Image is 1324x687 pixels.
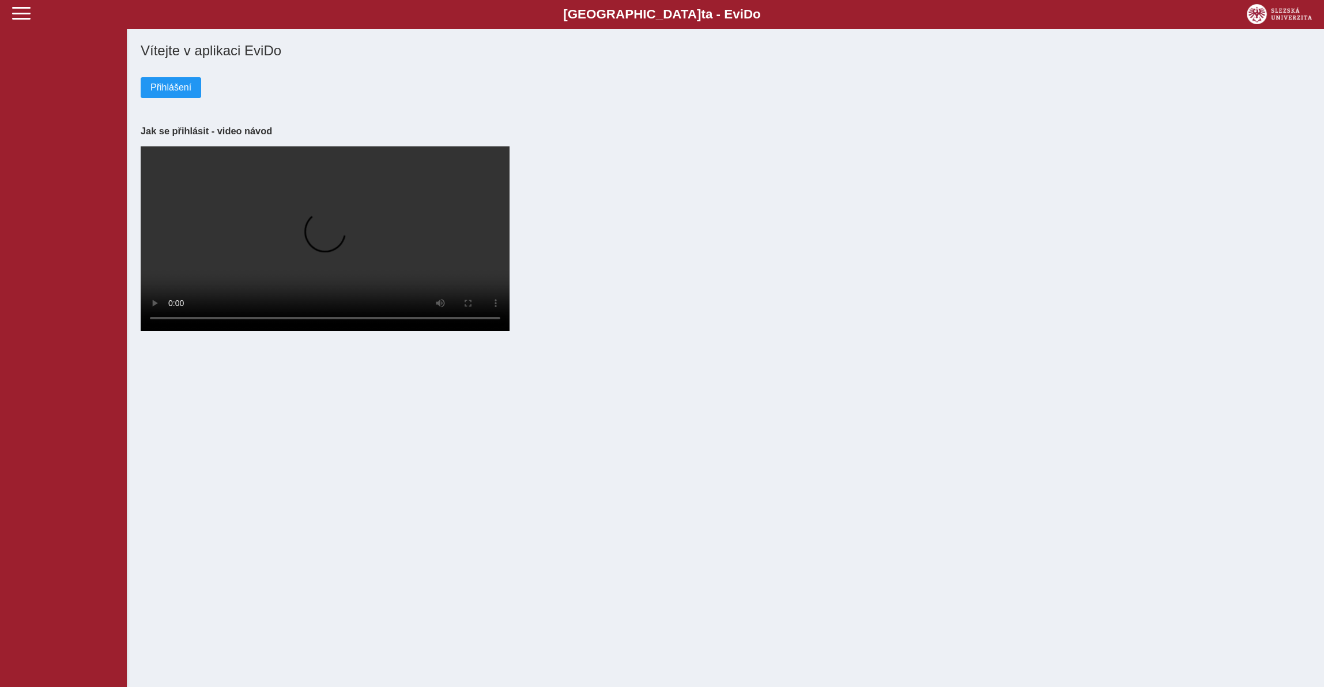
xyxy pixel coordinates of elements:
video: Your browser does not support the video tag. [141,146,510,331]
h1: Vítejte v aplikaci EviDo [141,43,1310,59]
span: o [753,7,761,21]
span: t [701,7,705,21]
span: Přihlášení [150,82,191,93]
h3: Jak se přihlásit - video návod [141,126,1310,137]
img: logo_web_su.png [1247,4,1312,24]
span: D [744,7,753,21]
button: Přihlášení [141,77,201,98]
b: [GEOGRAPHIC_DATA] a - Evi [35,7,1289,22]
